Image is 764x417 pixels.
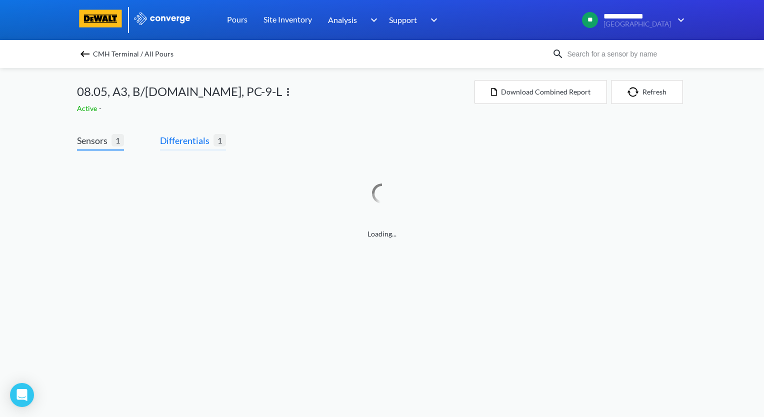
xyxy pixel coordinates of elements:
input: Search for a sensor by name [564,48,685,59]
img: logo_ewhite.svg [133,12,191,25]
span: Support [389,13,417,26]
span: 1 [111,134,124,146]
img: downArrow.svg [364,14,380,26]
span: Analysis [328,13,357,26]
span: 1 [213,134,226,146]
img: backspace.svg [79,48,91,60]
span: Loading... [77,228,687,239]
span: [GEOGRAPHIC_DATA] [603,20,671,28]
img: logo-dewalt.svg [77,9,124,27]
button: Refresh [611,80,683,104]
span: Sensors [77,133,111,147]
img: icon-file.svg [491,88,497,96]
span: - [99,104,103,112]
span: Differentials [160,133,213,147]
img: more.svg [282,86,294,98]
button: Download Combined Report [474,80,607,104]
span: Active [77,104,99,112]
span: 08.05, A3, B/[DOMAIN_NAME], PC-9-L [77,82,282,101]
img: downArrow.svg [424,14,440,26]
span: CMH Terminal / All Pours [93,47,173,61]
div: Open Intercom Messenger [10,383,34,407]
img: downArrow.svg [671,14,687,26]
img: icon-refresh.svg [627,87,642,97]
img: icon-search.svg [552,48,564,60]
